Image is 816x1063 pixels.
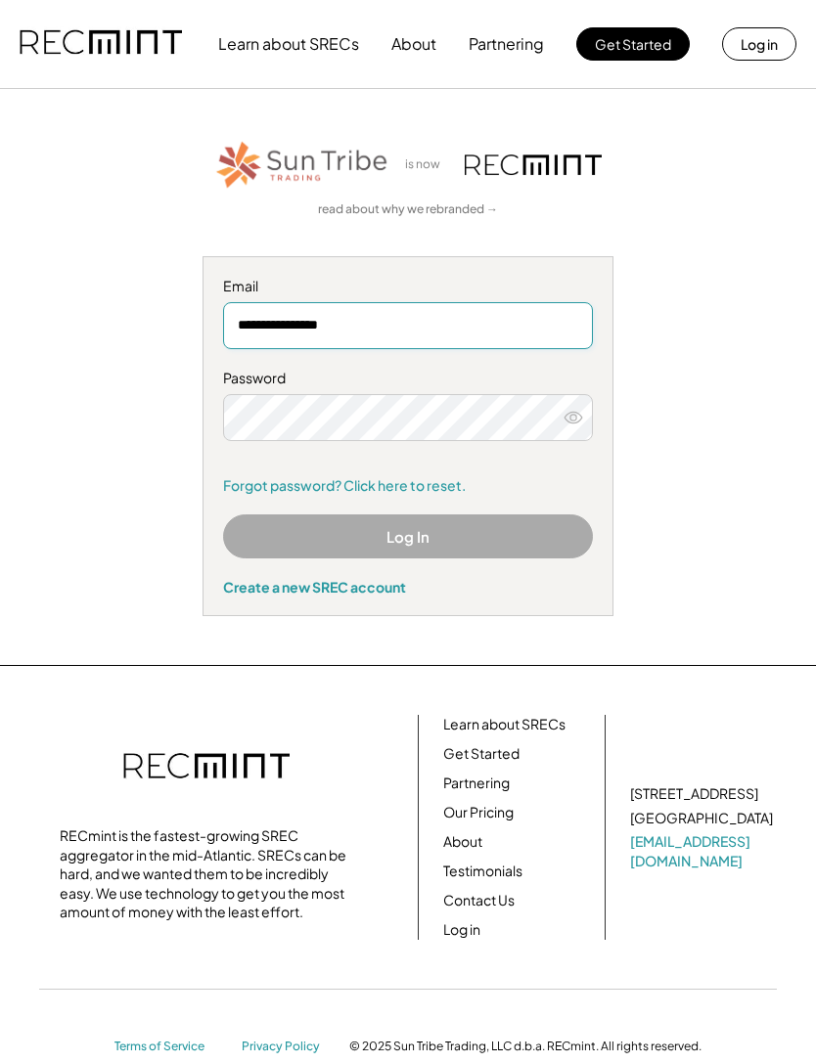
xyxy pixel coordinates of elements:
div: Password [223,369,593,388]
button: Partnering [469,24,544,64]
a: Learn about SRECs [443,715,566,734]
a: Testimonials [443,862,522,881]
div: Email [223,277,593,296]
div: © 2025 Sun Tribe Trading, LLC d.b.a. RECmint. All rights reserved. [349,1039,702,1054]
a: Terms of Service [114,1039,222,1055]
div: RECmint is the fastest-growing SREC aggregator in the mid-Atlantic. SRECs can be hard, and we wan... [60,826,353,922]
a: Partnering [443,774,510,793]
button: Log in [722,27,796,61]
div: is now [400,156,455,173]
button: About [391,24,436,64]
a: Forgot password? Click here to reset. [223,476,593,496]
a: Contact Us [443,891,515,910]
img: recmint-logotype%403x.png [123,733,290,802]
a: Log in [443,920,480,940]
button: Learn about SRECs [218,24,359,64]
a: read about why we rebranded → [318,201,498,218]
button: Get Started [576,27,690,61]
button: Log In [223,514,593,558]
a: Get Started [443,744,520,764]
div: [STREET_ADDRESS] [630,784,758,804]
a: Our Pricing [443,803,514,822]
a: About [443,832,482,852]
a: [EMAIL_ADDRESS][DOMAIN_NAME] [630,832,777,870]
div: Create a new SREC account [223,578,593,596]
img: STT_Horizontal_Logo%2B-%2BColor.png [214,138,390,192]
img: recmint-logotype%403x.png [20,11,182,77]
img: recmint-logotype%403x.png [465,155,602,175]
div: [GEOGRAPHIC_DATA] [630,809,773,828]
a: Privacy Policy [242,1039,330,1055]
